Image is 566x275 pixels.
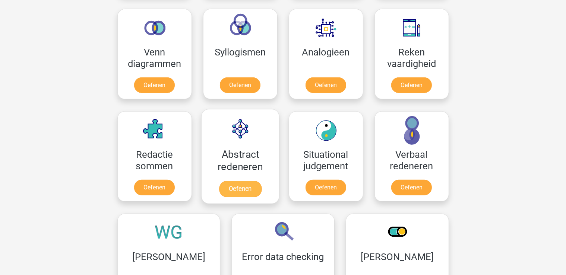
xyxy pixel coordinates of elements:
a: Oefenen [306,77,346,93]
a: Oefenen [391,180,432,195]
a: Oefenen [391,77,432,93]
a: Oefenen [134,77,175,93]
a: Oefenen [219,181,261,197]
a: Oefenen [220,77,260,93]
a: Oefenen [134,180,175,195]
a: Oefenen [306,180,346,195]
